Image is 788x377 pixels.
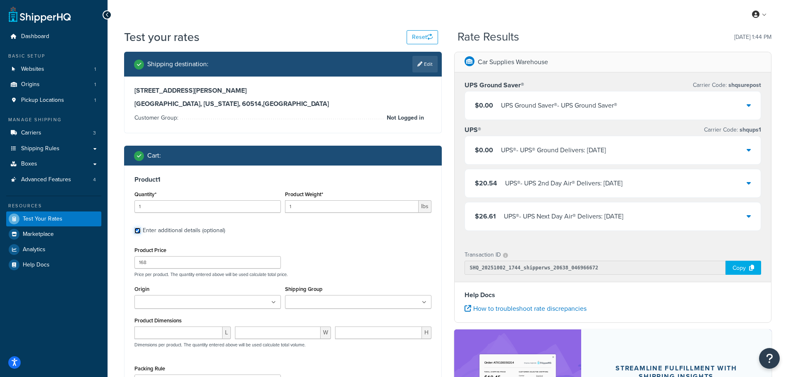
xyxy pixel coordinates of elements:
[475,101,493,110] span: $0.00
[134,365,165,372] label: Packing Rule
[6,156,101,172] a: Boxes
[94,66,96,73] span: 1
[21,66,44,73] span: Websites
[465,249,501,261] p: Transaction ID
[6,29,101,44] a: Dashboard
[6,116,101,123] div: Manage Shipping
[6,172,101,187] li: Advanced Features
[501,144,606,156] div: UPS® - UPS® Ground Delivers: [DATE]
[693,79,761,91] p: Carrier Code:
[6,172,101,187] a: Advanced Features4
[385,113,424,123] span: Not Logged in
[134,191,156,197] label: Quantity*
[465,126,481,134] h3: UPS®
[759,348,780,369] button: Open Resource Center
[134,228,141,234] input: Enter additional details (optional)
[23,231,54,238] span: Marketplace
[21,130,41,137] span: Carriers
[501,100,617,111] div: UPS Ground Saver® - UPS Ground Saver®
[124,29,199,45] h1: Test your rates
[412,56,438,72] a: Edit
[475,145,493,155] span: $0.00
[6,227,101,242] a: Marketplace
[132,342,306,348] p: Dimensions per product. The quantity entered above will be used calculate total volume.
[23,262,50,269] span: Help Docs
[6,242,101,257] a: Analytics
[134,286,149,292] label: Origin
[143,225,225,236] div: Enter additional details (optional)
[6,125,101,141] a: Carriers3
[21,161,37,168] span: Boxes
[727,81,761,89] span: shqsurepost
[475,178,497,188] span: $20.54
[734,31,771,43] p: [DATE] 1:44 PM
[285,191,323,197] label: Product Weight*
[465,304,587,313] a: How to troubleshoot rate discrepancies
[134,86,431,95] h3: [STREET_ADDRESS][PERSON_NAME]
[6,77,101,92] li: Origins
[147,60,208,68] h2: Shipping destination :
[23,216,62,223] span: Test Your Rates
[504,211,623,222] div: UPS® - UPS Next Day Air® Delivers: [DATE]
[457,31,519,43] h2: Rate Results
[134,175,431,184] h3: Product 1
[285,286,323,292] label: Shipping Group
[422,327,431,339] span: H
[223,327,231,339] span: L
[21,81,40,88] span: Origins
[465,81,524,89] h3: UPS Ground Saver®
[6,62,101,77] li: Websites
[6,62,101,77] a: Websites1
[93,130,96,137] span: 3
[419,200,431,213] span: lbs
[6,125,101,141] li: Carriers
[132,271,434,277] p: Price per product. The quantity entered above will be used calculate total price.
[465,290,762,300] h4: Help Docs
[407,30,438,44] button: Reset
[285,200,419,213] input: 0.00
[6,93,101,108] a: Pickup Locations1
[134,100,431,108] h3: [GEOGRAPHIC_DATA], [US_STATE], 60514 , [GEOGRAPHIC_DATA]
[21,97,64,104] span: Pickup Locations
[6,211,101,226] a: Test Your Rates
[475,211,496,221] span: $26.61
[134,113,180,122] span: Customer Group:
[94,97,96,104] span: 1
[134,247,166,253] label: Product Price
[6,93,101,108] li: Pickup Locations
[6,77,101,92] a: Origins1
[93,176,96,183] span: 4
[134,200,281,213] input: 0
[704,124,761,136] p: Carrier Code:
[134,317,182,324] label: Product Dimensions
[21,176,71,183] span: Advanced Features
[6,202,101,209] div: Resources
[478,56,548,68] p: Car Supplies Warehouse
[6,257,101,272] a: Help Docs
[505,178,623,189] div: UPS® - UPS 2nd Day Air® Delivers: [DATE]
[21,145,60,152] span: Shipping Rules
[6,53,101,60] div: Basic Setup
[738,125,761,134] span: shqups1
[21,33,49,40] span: Dashboard
[94,81,96,88] span: 1
[147,152,161,159] h2: Cart :
[6,141,101,156] a: Shipping Rules
[321,327,331,339] span: W
[23,246,46,253] span: Analytics
[726,261,761,275] div: Copy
